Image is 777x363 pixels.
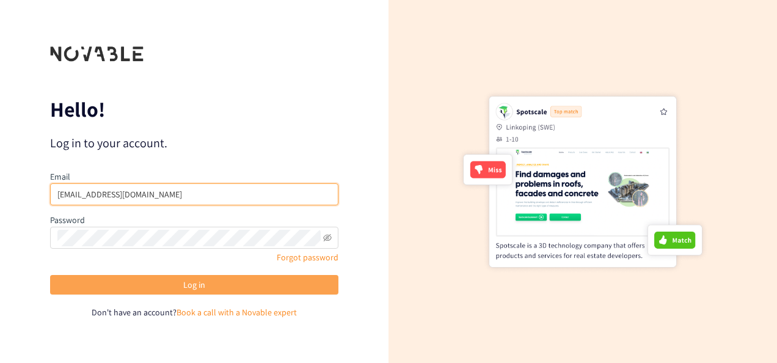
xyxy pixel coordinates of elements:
[323,233,332,242] span: eye-invisible
[50,134,338,152] p: Log in to your account.
[50,100,338,119] p: Hello!
[50,215,85,226] label: Password
[183,278,205,291] span: Log in
[177,307,297,318] a: Book a call with a Novable expert
[277,252,338,263] a: Forgot password
[92,307,177,318] span: Don't have an account?
[50,275,338,295] button: Log in
[50,171,70,182] label: Email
